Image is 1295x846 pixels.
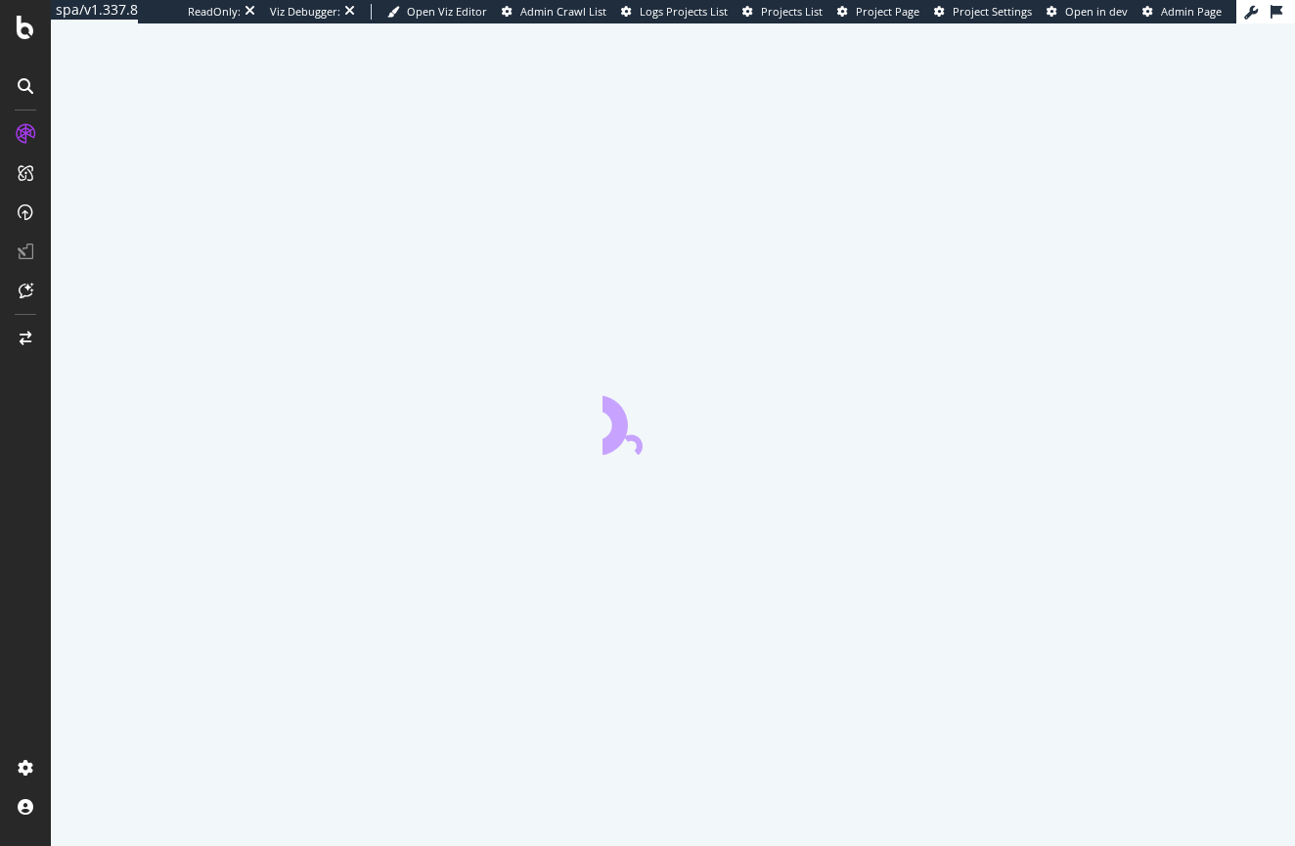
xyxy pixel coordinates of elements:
a: Open Viz Editor [387,4,487,20]
div: animation [603,384,743,455]
span: Admin Page [1161,4,1222,19]
div: ReadOnly: [188,4,241,20]
a: Admin Page [1142,4,1222,20]
a: Projects List [742,4,823,20]
a: Admin Crawl List [502,4,606,20]
span: Open in dev [1065,4,1128,19]
span: Admin Crawl List [520,4,606,19]
span: Open Viz Editor [407,4,487,19]
span: Projects List [761,4,823,19]
a: Project Page [837,4,919,20]
a: Logs Projects List [621,4,728,20]
div: Viz Debugger: [270,4,340,20]
span: Project Settings [953,4,1032,19]
span: Logs Projects List [640,4,728,19]
a: Project Settings [934,4,1032,20]
span: Project Page [856,4,919,19]
a: Open in dev [1047,4,1128,20]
